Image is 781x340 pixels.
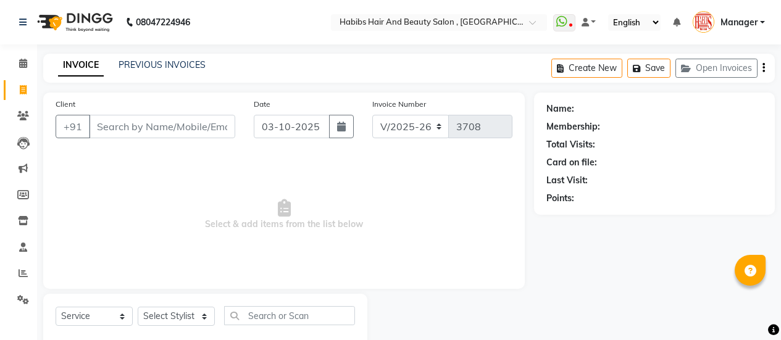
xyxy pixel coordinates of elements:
div: Last Visit: [546,174,588,187]
b: 08047224946 [136,5,190,39]
div: Points: [546,192,574,205]
span: Manager [720,16,758,29]
div: Card on file: [546,156,597,169]
a: INVOICE [58,54,104,77]
button: Open Invoices [675,59,758,78]
button: +91 [56,115,90,138]
label: Client [56,99,75,110]
button: Create New [551,59,622,78]
label: Date [254,99,270,110]
input: Search or Scan [224,306,355,325]
iframe: chat widget [729,291,769,328]
button: Save [627,59,670,78]
img: logo [31,5,116,39]
div: Membership: [546,120,600,133]
label: Invoice Number [372,99,426,110]
a: PREVIOUS INVOICES [119,59,206,70]
img: Manager [693,11,714,33]
span: Select & add items from the list below [56,153,512,276]
div: Name: [546,102,574,115]
div: Total Visits: [546,138,595,151]
input: Search by Name/Mobile/Email/Code [89,115,235,138]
